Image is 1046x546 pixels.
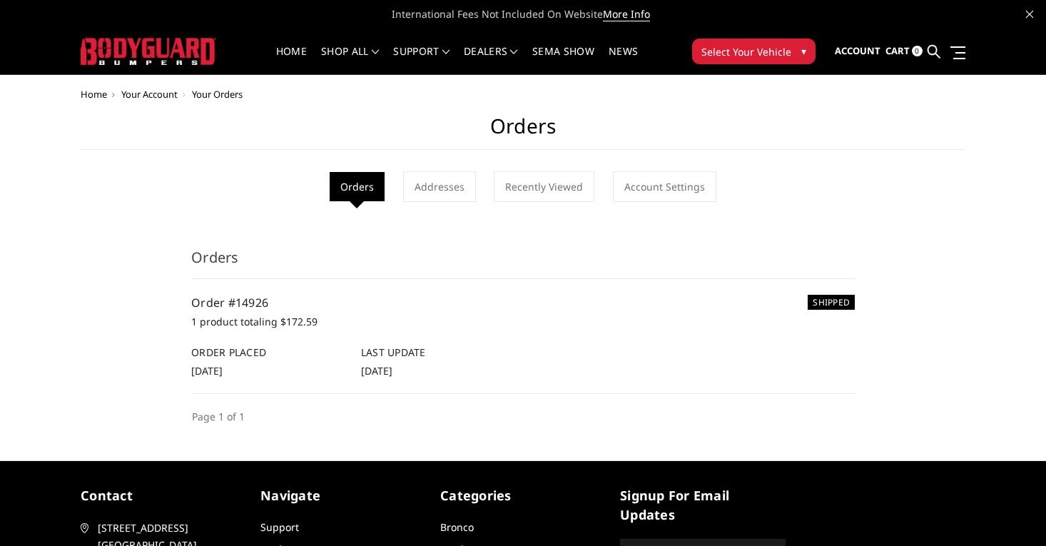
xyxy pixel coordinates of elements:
[835,44,880,57] span: Account
[191,408,245,425] li: Page 1 of 1
[440,486,606,505] h5: Categories
[191,247,855,279] h3: Orders
[885,44,910,57] span: Cart
[81,88,107,101] a: Home
[361,345,516,360] h6: Last Update
[330,172,385,201] li: Orders
[808,295,855,310] h6: SHIPPED
[692,39,816,64] button: Select Your Vehicle
[81,486,246,505] h5: contact
[801,44,806,59] span: ▾
[361,364,392,378] span: [DATE]
[191,295,268,310] a: Order #14926
[192,88,243,101] span: Your Orders
[276,46,307,74] a: Home
[393,46,450,74] a: Support
[609,46,638,74] a: News
[603,7,650,21] a: More Info
[121,88,178,101] a: Your Account
[191,345,346,360] h6: Order Placed
[464,46,518,74] a: Dealers
[321,46,379,74] a: shop all
[494,171,594,202] a: Recently Viewed
[403,171,476,202] a: Addresses
[835,32,880,71] a: Account
[81,38,216,64] img: BODYGUARD BUMPERS
[81,114,965,150] h1: Orders
[613,171,716,202] a: Account Settings
[701,44,791,59] span: Select Your Vehicle
[885,32,923,71] a: Cart 0
[260,486,426,505] h5: Navigate
[191,364,223,378] span: [DATE]
[912,46,923,56] span: 0
[532,46,594,74] a: SEMA Show
[440,520,474,534] a: Bronco
[260,520,299,534] a: Support
[620,486,786,525] h5: signup for email updates
[191,313,855,330] p: 1 product totaling $172.59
